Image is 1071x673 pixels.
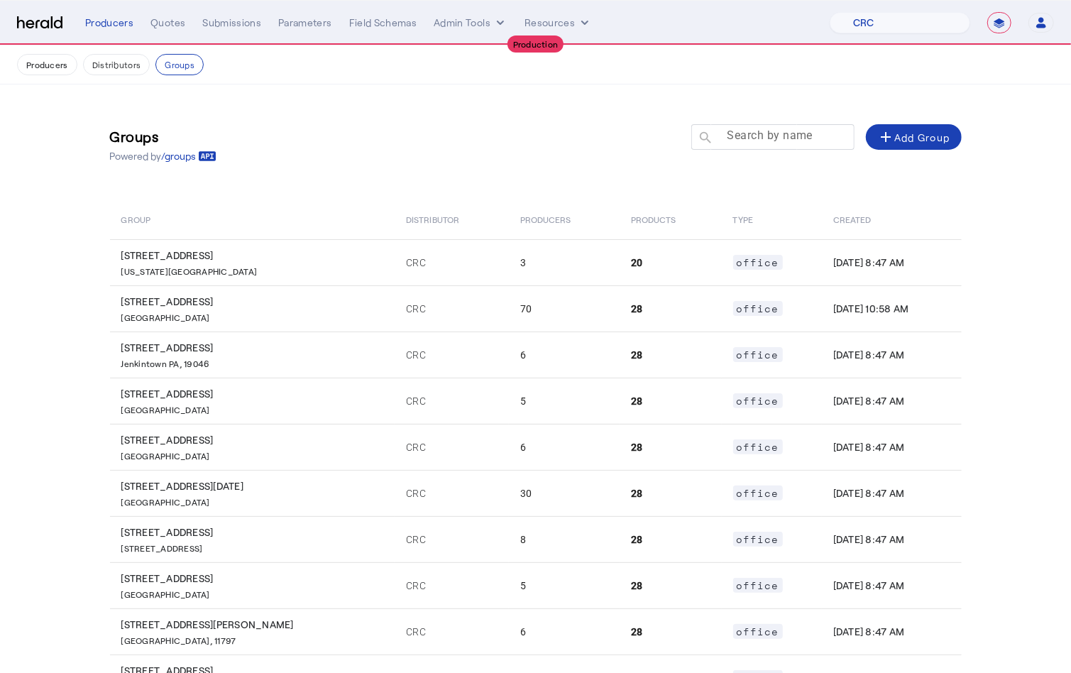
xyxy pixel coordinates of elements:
td: 30 [509,470,620,516]
span: [STREET_ADDRESS][PERSON_NAME] [121,618,390,646]
span: [STREET_ADDRESS] [121,341,390,369]
button: Resources dropdown menu [524,16,592,30]
h3: Groups [110,126,216,146]
td: 6 [509,332,620,378]
td: CRC [395,332,509,378]
td: CRC [395,608,509,655]
button: Groups [155,54,204,75]
td: CRC [395,285,509,332]
div: Production [507,35,564,53]
div: Field Schemas [349,16,417,30]
div: Quotes [150,16,185,30]
td: [DATE] 8:47 AM [822,332,962,378]
mat-icon: search [691,130,715,148]
b: 28 [631,395,643,407]
td: CRC [395,239,509,285]
td: CRC [395,562,509,608]
span: [STREET_ADDRESS] [121,572,390,600]
td: CRC [395,470,509,516]
td: 3 [509,239,620,285]
b: 20 [631,257,643,268]
td: [DATE] 8:47 AM [822,608,962,655]
span: office [733,439,783,454]
button: Distributors [83,54,150,75]
td: CRC [395,378,509,424]
div: Parameters [278,16,332,30]
span: [STREET_ADDRESS] [121,249,390,277]
p: [US_STATE][GEOGRAPHIC_DATA] [121,263,390,277]
span: office [733,255,783,270]
th: Distributor [395,199,509,239]
a: /groups [162,149,216,163]
td: 5 [509,562,620,608]
p: [GEOGRAPHIC_DATA] [121,401,390,415]
div: Producers [85,16,133,30]
td: 70 [509,285,620,332]
td: CRC [395,424,509,470]
p: [GEOGRAPHIC_DATA] [121,447,390,461]
div: Add Group [877,128,950,146]
p: [GEOGRAPHIC_DATA] [121,493,390,508]
span: [STREET_ADDRESS] [121,526,390,554]
button: Producers [17,54,77,75]
td: [DATE] 8:47 AM [822,378,962,424]
b: 28 [631,580,643,591]
button: Add Group [866,124,961,150]
mat-icon: add [877,128,894,146]
button: internal dropdown menu [434,16,507,30]
th: Group [110,199,395,239]
b: 28 [631,626,643,638]
span: [STREET_ADDRESS][DATE] [121,480,390,508]
th: Type [722,199,822,239]
td: 6 [509,608,620,655]
td: 5 [509,378,620,424]
td: 6 [509,424,620,470]
td: [DATE] 8:47 AM [822,516,962,562]
span: office [733,301,783,316]
td: 8 [509,516,620,562]
p: [STREET_ADDRESS] [121,540,390,554]
p: [GEOGRAPHIC_DATA] [121,309,390,323]
p: [GEOGRAPHIC_DATA] [121,586,390,600]
th: Products [620,199,722,239]
span: office [733,486,783,500]
span: [STREET_ADDRESS] [121,434,390,461]
img: Herald Logo [17,16,62,30]
span: office [733,624,783,639]
p: Powered by [110,149,216,163]
th: Created [822,199,962,239]
span: [STREET_ADDRESS] [121,388,390,415]
p: Jenkintown PA, 19046 [121,355,390,369]
b: 28 [631,534,643,545]
td: [DATE] 8:47 AM [822,562,962,608]
span: office [733,532,783,547]
b: 28 [631,488,643,499]
td: [DATE] 8:47 AM [822,239,962,285]
td: CRC [395,516,509,562]
th: Producers [509,199,620,239]
span: office [733,578,783,593]
span: office [733,347,783,362]
td: [DATE] 10:58 AM [822,285,962,332]
p: [GEOGRAPHIC_DATA], 11797 [121,632,390,646]
mat-label: Search by name [727,129,813,143]
span: [STREET_ADDRESS] [121,295,390,323]
b: 28 [631,303,643,314]
td: [DATE] 8:47 AM [822,470,962,516]
b: 28 [631,442,643,453]
div: Submissions [202,16,261,30]
td: [DATE] 8:47 AM [822,424,962,470]
span: office [733,393,783,408]
b: 28 [631,349,643,361]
